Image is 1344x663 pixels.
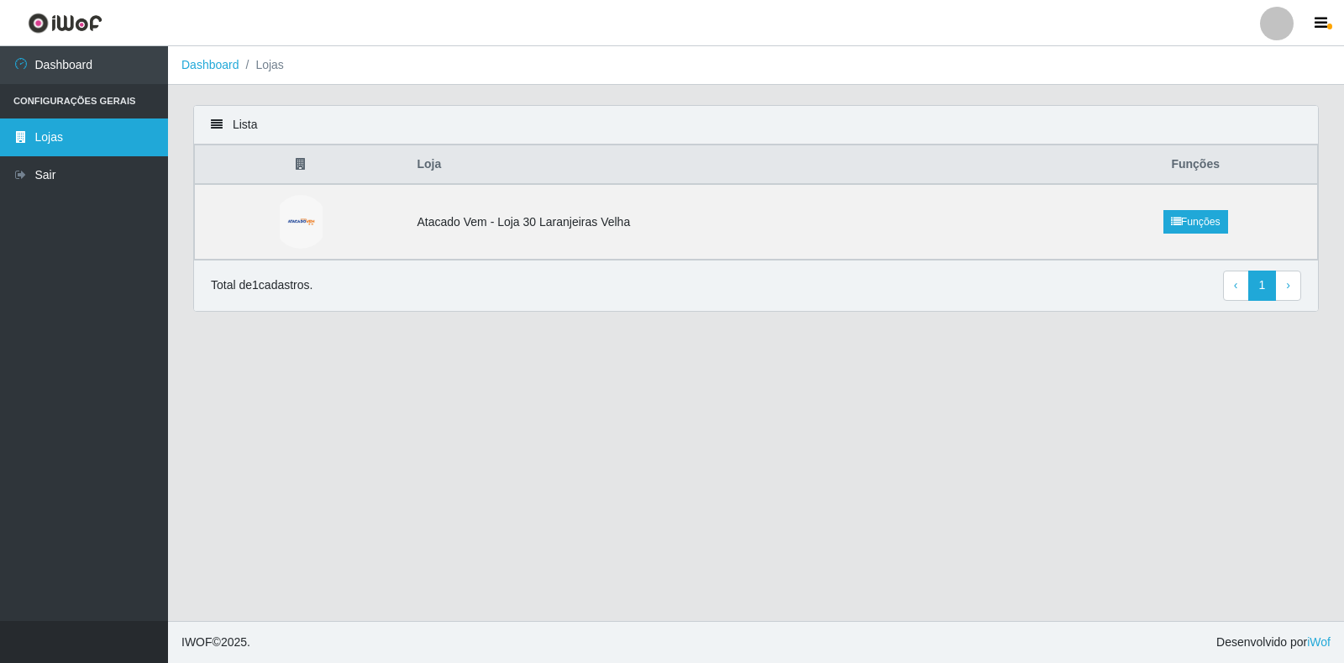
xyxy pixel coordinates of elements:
li: Lojas [239,56,284,74]
span: IWOF [181,635,213,649]
a: iWof [1307,635,1331,649]
th: Loja [407,145,1074,185]
a: Previous [1223,271,1249,301]
img: Atacado Vem - Loja 30 Laranjeiras Velha [280,195,323,249]
a: Dashboard [181,58,239,71]
th: Funções [1074,145,1317,185]
div: Lista [194,106,1318,145]
a: 1 [1248,271,1277,301]
nav: breadcrumb [168,46,1344,85]
td: Atacado Vem - Loja 30 Laranjeiras Velha [407,184,1074,260]
span: › [1286,278,1290,292]
img: CoreUI Logo [28,13,102,34]
a: Next [1275,271,1301,301]
p: Total de 1 cadastros. [211,276,312,294]
a: Funções [1163,210,1228,234]
span: ‹ [1234,278,1238,292]
span: © 2025 . [181,634,250,651]
nav: pagination [1223,271,1301,301]
span: Desenvolvido por [1216,634,1331,651]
